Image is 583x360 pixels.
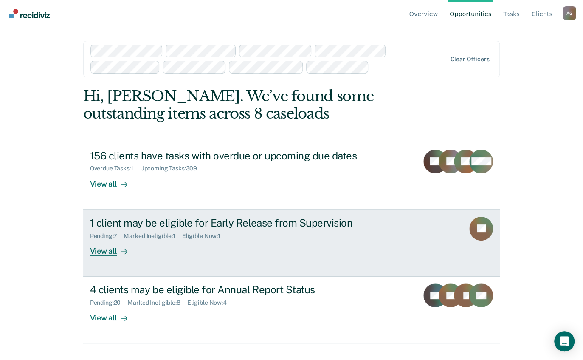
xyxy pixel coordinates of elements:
[187,299,234,306] div: Eligible Now : 4
[83,88,417,122] div: Hi, [PERSON_NAME]. We’ve found some outstanding items across 8 caseloads
[563,6,576,20] div: A G
[90,239,138,256] div: View all
[83,210,500,277] a: 1 client may be eligible for Early Release from SupervisionPending:7Marked Ineligible:1Eligible N...
[90,165,140,172] div: Overdue Tasks : 1
[554,331,575,351] div: Open Intercom Messenger
[90,306,138,323] div: View all
[90,283,388,296] div: 4 clients may be eligible for Annual Report Status
[182,232,227,240] div: Eligible Now : 1
[124,232,182,240] div: Marked Ineligible : 1
[90,299,128,306] div: Pending : 20
[90,217,388,229] div: 1 client may be eligible for Early Release from Supervision
[140,165,204,172] div: Upcoming Tasks : 309
[83,143,500,210] a: 156 clients have tasks with overdue or upcoming due datesOverdue Tasks:1Upcoming Tasks:309View all
[90,150,388,162] div: 156 clients have tasks with overdue or upcoming due dates
[450,56,489,63] div: Clear officers
[563,6,576,20] button: Profile dropdown button
[127,299,187,306] div: Marked Ineligible : 8
[90,172,138,189] div: View all
[90,232,124,240] div: Pending : 7
[9,9,50,18] img: Recidiviz
[83,277,500,343] a: 4 clients may be eligible for Annual Report StatusPending:20Marked Ineligible:8Eligible Now:4View...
